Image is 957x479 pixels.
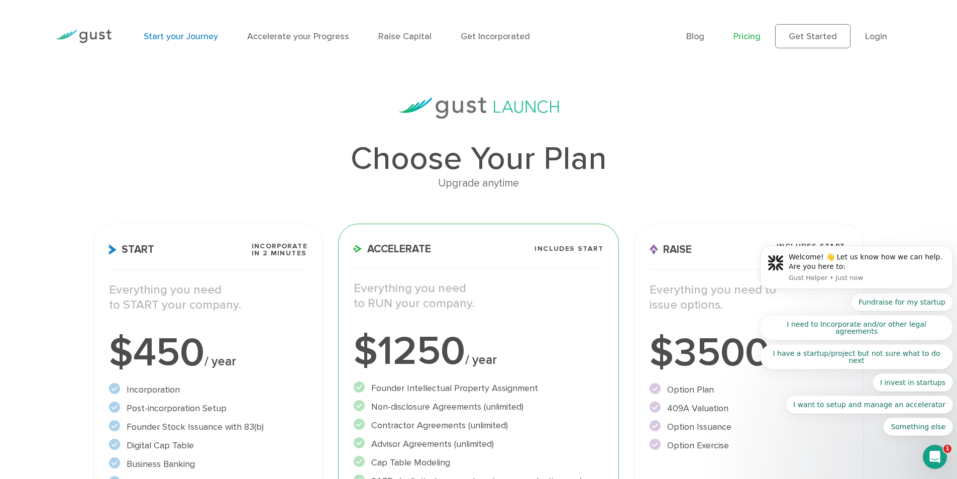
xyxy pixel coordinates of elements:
li: Founder Intellectual Property Assignment [354,381,603,395]
span: / year [204,354,236,369]
a: Blog [686,31,704,42]
a: Accelerate your Progress [247,31,349,42]
a: Raise Capital [378,31,432,42]
img: Gust Logo [55,30,112,43]
li: Option Exercise [650,439,848,452]
a: Start your Journey [144,31,218,42]
iframe: Chat Widget [790,370,957,479]
a: Login [865,31,887,42]
li: Option Plan [650,383,848,397]
a: Pricing [733,31,761,42]
p: Everything you need to issue options. [650,282,848,313]
li: Post-incorporation Setup [109,402,307,415]
div: $1250 [354,331,603,371]
li: Founder Stock Issuance with 83(b) [109,420,307,434]
p: Everything you need to RUN your company. [354,281,603,311]
a: Get Started [775,24,850,48]
li: Digital Cap Table [109,439,307,452]
div: $3500 [650,333,848,373]
li: Contractor Agreements (unlimited) [354,419,603,432]
p: Everything you need to START your company. [109,282,307,313]
span: Start [109,244,154,255]
li: Option Issuance [650,420,848,434]
span: / year [465,352,497,367]
img: Raise Icon [650,244,658,255]
img: Start Icon X2 [109,244,117,255]
span: Includes START [535,245,603,252]
div: $450 [109,333,307,373]
iframe: Intercom notifications message [756,116,957,452]
li: Advisor Agreements (unlimited) [354,437,603,451]
a: Get Incorporated [461,31,530,42]
h1: Choose Your Plan [93,143,863,175]
li: 409A Valuation [650,402,848,415]
img: gust-launch-logos.svg [398,98,559,119]
li: Business Banking [109,457,307,471]
li: Non-disclosure Agreements (unlimited) [354,400,603,414]
img: Accelerate Icon [354,245,362,253]
span: Incorporate in 2 Minutes [252,243,307,257]
li: Incorporation [109,383,307,397]
li: Cap Table Modeling [354,456,603,469]
span: Accelerate [354,244,431,254]
div: Upgrade anytime [93,175,863,192]
span: Raise [650,244,692,255]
